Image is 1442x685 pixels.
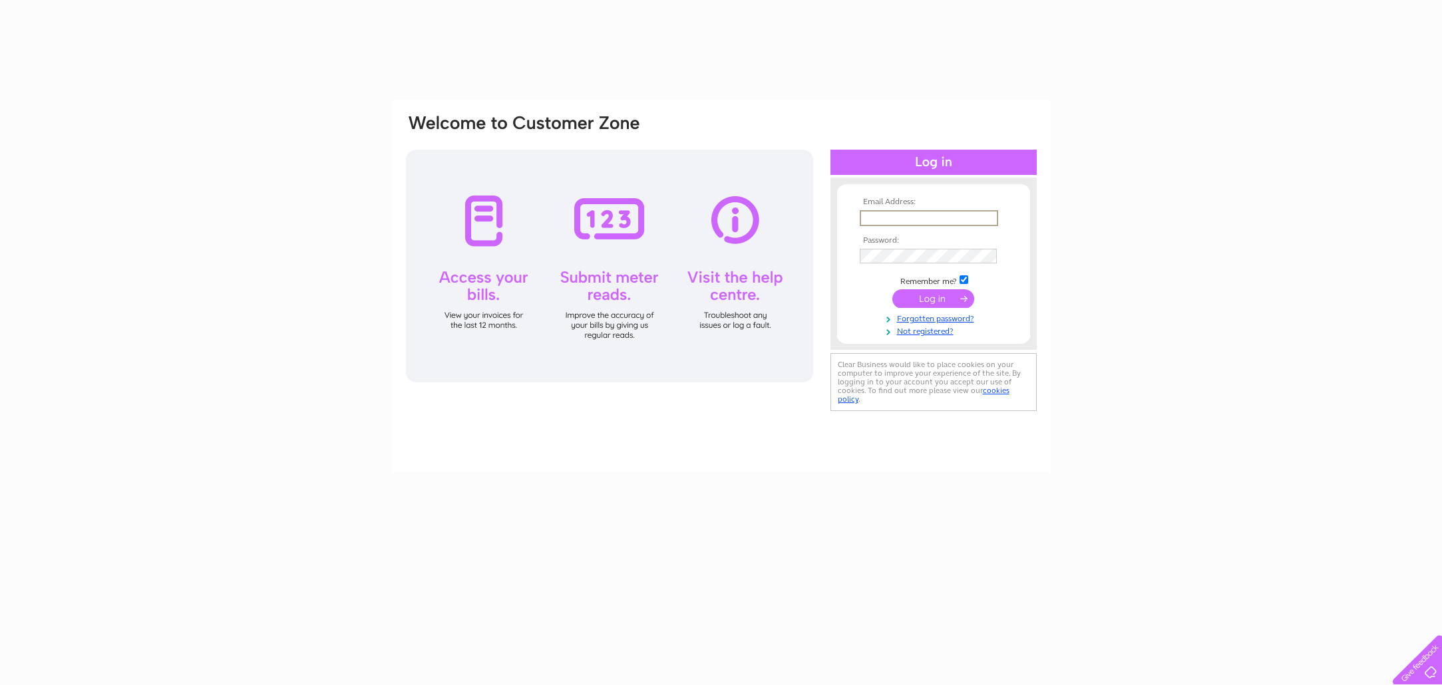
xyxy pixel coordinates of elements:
[856,273,1011,287] td: Remember me?
[856,198,1011,207] th: Email Address:
[856,236,1011,245] th: Password:
[892,289,974,308] input: Submit
[830,353,1037,411] div: Clear Business would like to place cookies on your computer to improve your experience of the sit...
[860,311,1011,324] a: Forgotten password?
[838,386,1009,404] a: cookies policy
[860,324,1011,337] a: Not registered?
